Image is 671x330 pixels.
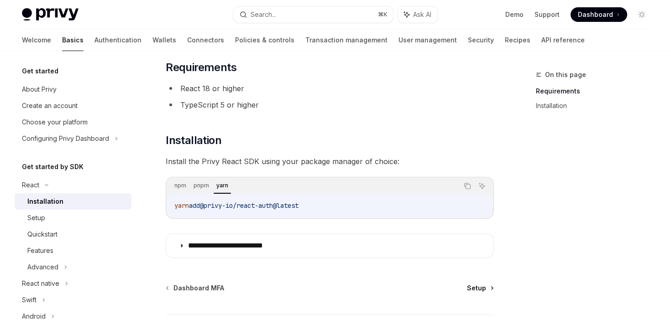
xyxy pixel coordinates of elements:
[15,226,131,242] a: Quickstart
[22,100,78,111] div: Create an account
[27,262,58,273] div: Advanced
[536,84,656,98] a: Requirements
[22,66,58,77] h5: Get started
[214,180,231,191] div: yarn
[461,180,473,192] button: Copy the contents from the code block
[505,10,524,19] a: Demo
[27,212,45,223] div: Setup
[476,180,488,192] button: Ask AI
[468,29,494,51] a: Security
[536,98,656,113] a: Installation
[15,114,131,130] a: Choose your platform
[22,294,37,305] div: Swift
[398,6,438,23] button: Ask AI
[535,10,560,19] a: Support
[15,242,131,259] a: Features
[152,29,176,51] a: Wallets
[187,29,224,51] a: Connectors
[191,180,212,191] div: pnpm
[15,81,131,98] a: About Privy
[173,284,224,293] span: Dashboard MFA
[398,29,457,51] a: User management
[505,29,530,51] a: Recipes
[545,69,586,80] span: On this page
[571,7,627,22] a: Dashboard
[467,284,493,293] a: Setup
[22,180,39,191] div: React
[413,10,431,19] span: Ask AI
[200,201,299,210] span: @privy-io/react-auth@latest
[174,201,189,210] span: yarn
[22,29,51,51] a: Welcome
[166,133,221,148] span: Installation
[22,278,59,289] div: React native
[22,161,84,172] h5: Get started by SDK
[541,29,585,51] a: API reference
[15,193,131,210] a: Installation
[22,117,88,128] div: Choose your platform
[166,60,236,75] span: Requirements
[166,155,494,168] span: Install the Privy React SDK using your package manager of choice:
[578,10,613,19] span: Dashboard
[305,29,388,51] a: Transaction management
[62,29,84,51] a: Basics
[634,7,649,22] button: Toggle dark mode
[166,98,494,111] li: TypeScript 5 or higher
[233,6,393,23] button: Search...⌘K
[94,29,142,51] a: Authentication
[22,8,79,21] img: light logo
[15,98,131,114] a: Create an account
[378,11,388,18] span: ⌘ K
[22,133,109,144] div: Configuring Privy Dashboard
[172,180,189,191] div: npm
[467,284,486,293] span: Setup
[22,311,46,322] div: Android
[15,210,131,226] a: Setup
[235,29,294,51] a: Policies & controls
[27,196,63,207] div: Installation
[27,229,58,240] div: Quickstart
[27,245,53,256] div: Features
[189,201,200,210] span: add
[167,284,224,293] a: Dashboard MFA
[22,84,57,95] div: About Privy
[166,82,494,95] li: React 18 or higher
[251,9,276,20] div: Search...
